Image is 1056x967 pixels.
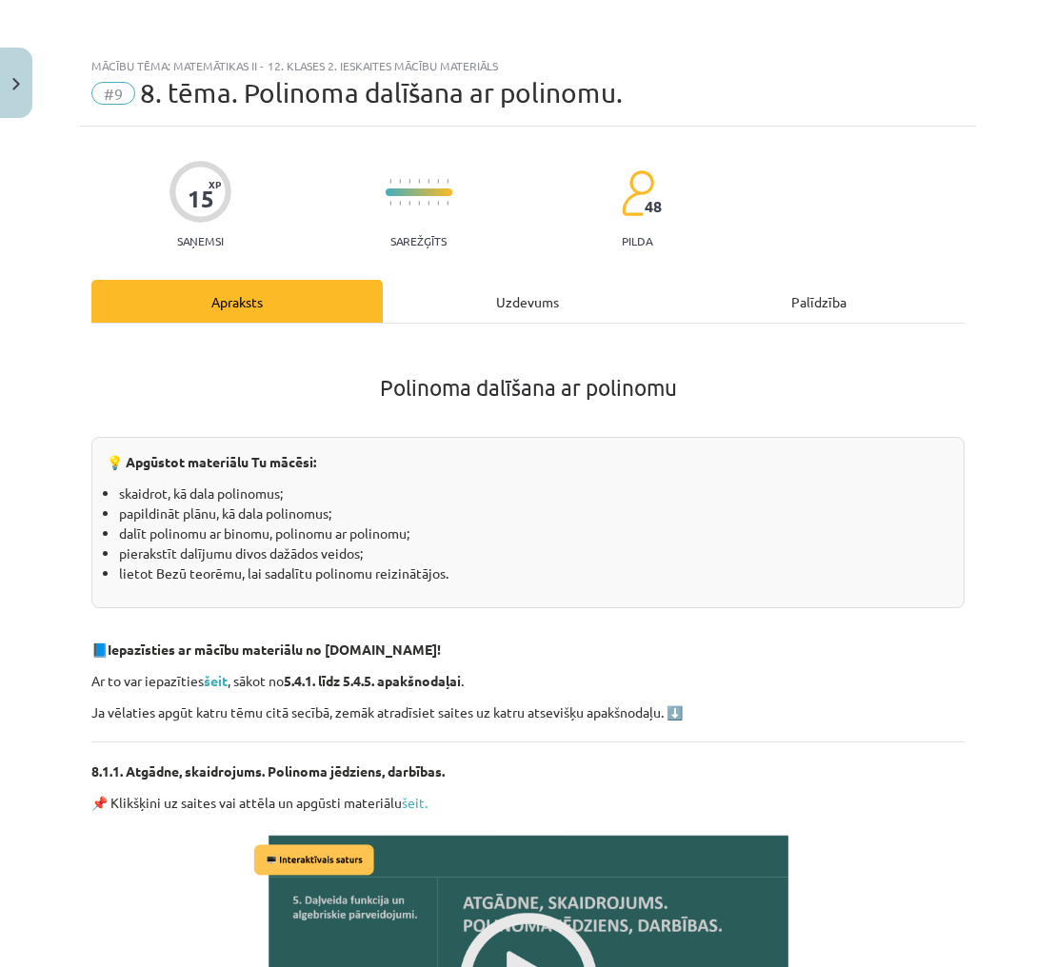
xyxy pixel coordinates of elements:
[447,201,448,206] img: icon-short-line-57e1e144782c952c97e751825c79c345078a6d821885a25fce030b3d8c18986b.svg
[91,702,965,722] p: Ja vēlaties apgūt katru tēmu citā secībā, zemāk atradīsiet saites uz katru atsevišķu apakšnodaļu. ⬇️
[408,179,410,184] img: icon-short-line-57e1e144782c952c97e751825c79c345078a6d821885a25fce030b3d8c18986b.svg
[645,198,662,215] span: 48
[91,671,965,691] p: Ar to var iepazīties , sākot no .
[119,483,949,503] li: skaidrot, kā dala polinomus;
[389,201,391,206] img: icon-short-line-57e1e144782c952c97e751825c79c345078a6d821885a25fce030b3d8c18986b.svg
[91,793,965,813] p: 📌 Klikšķini uz saites vai attēla un apgūsti materiālu
[91,341,965,400] h1: Polinoma dalīšana ar polinomu
[91,762,445,780] strong: 8.1.1. Atgādne, skaidrojums. Polinoma jēdziens, darbības.
[91,640,965,660] p: 📘
[119,543,949,563] li: pierakstīt dalījumu divos dažādos veidos;
[383,280,674,323] div: Uzdevums
[428,179,429,184] img: icon-short-line-57e1e144782c952c97e751825c79c345078a6d821885a25fce030b3d8c18986b.svg
[169,234,231,247] p: Saņemsi
[108,641,441,658] strong: Iepazīsties ar mācību materiālu no [DOMAIN_NAME]!
[91,280,383,323] div: Apraksts
[119,563,949,583] li: lietot Bezū teorēmu, lai sadalītu polinomu reizinātājos.
[12,78,20,90] img: icon-close-lesson-0947bae3869378f0d4975bcd49f059093ad1ed9edebbc8119c70593378902aed.svg
[408,201,410,206] img: icon-short-line-57e1e144782c952c97e751825c79c345078a6d821885a25fce030b3d8c18986b.svg
[622,234,652,247] p: pilda
[428,201,429,206] img: icon-short-line-57e1e144782c952c97e751825c79c345078a6d821885a25fce030b3d8c18986b.svg
[399,201,401,206] img: icon-short-line-57e1e144782c952c97e751825c79c345078a6d821885a25fce030b3d8c18986b.svg
[209,179,221,189] span: XP
[91,82,135,105] span: #9
[437,201,439,206] img: icon-short-line-57e1e144782c952c97e751825c79c345078a6d821885a25fce030b3d8c18986b.svg
[107,453,316,470] strong: 💡 Apgūstot materiālu Tu mācēsi:
[418,201,420,206] img: icon-short-line-57e1e144782c952c97e751825c79c345078a6d821885a25fce030b3d8c18986b.svg
[402,794,428,811] a: šeit.
[91,59,965,72] div: Mācību tēma: Matemātikas ii - 12. klases 2. ieskaites mācību materiāls
[418,179,420,184] img: icon-short-line-57e1e144782c952c97e751825c79c345078a6d821885a25fce030b3d8c18986b.svg
[390,234,447,247] p: Sarežģīts
[621,169,654,217] img: students-c634bb4e5e11cddfef0936a35e636f08e4e9abd3cc4e673bd6f9a4125e45ecb1.svg
[284,672,461,689] strong: 5.4.1. līdz 5.4.5. apakšnodaļai
[399,179,401,184] img: icon-short-line-57e1e144782c952c97e751825c79c345078a6d821885a25fce030b3d8c18986b.svg
[119,503,949,523] li: papildināt plānu, kā dala polinomus;
[119,523,949,543] li: dalīt polinomu ar binomu, polinomu ar polinomu;
[389,179,391,184] img: icon-short-line-57e1e144782c952c97e751825c79c345078a6d821885a25fce030b3d8c18986b.svg
[204,672,228,689] a: šeit
[188,186,214,212] div: 15
[447,179,448,184] img: icon-short-line-57e1e144782c952c97e751825c79c345078a6d821885a25fce030b3d8c18986b.svg
[673,280,965,323] div: Palīdzība
[140,77,623,109] span: 8. tēma. Polinoma dalīšana ar polinomu.
[437,179,439,184] img: icon-short-line-57e1e144782c952c97e751825c79c345078a6d821885a25fce030b3d8c18986b.svg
